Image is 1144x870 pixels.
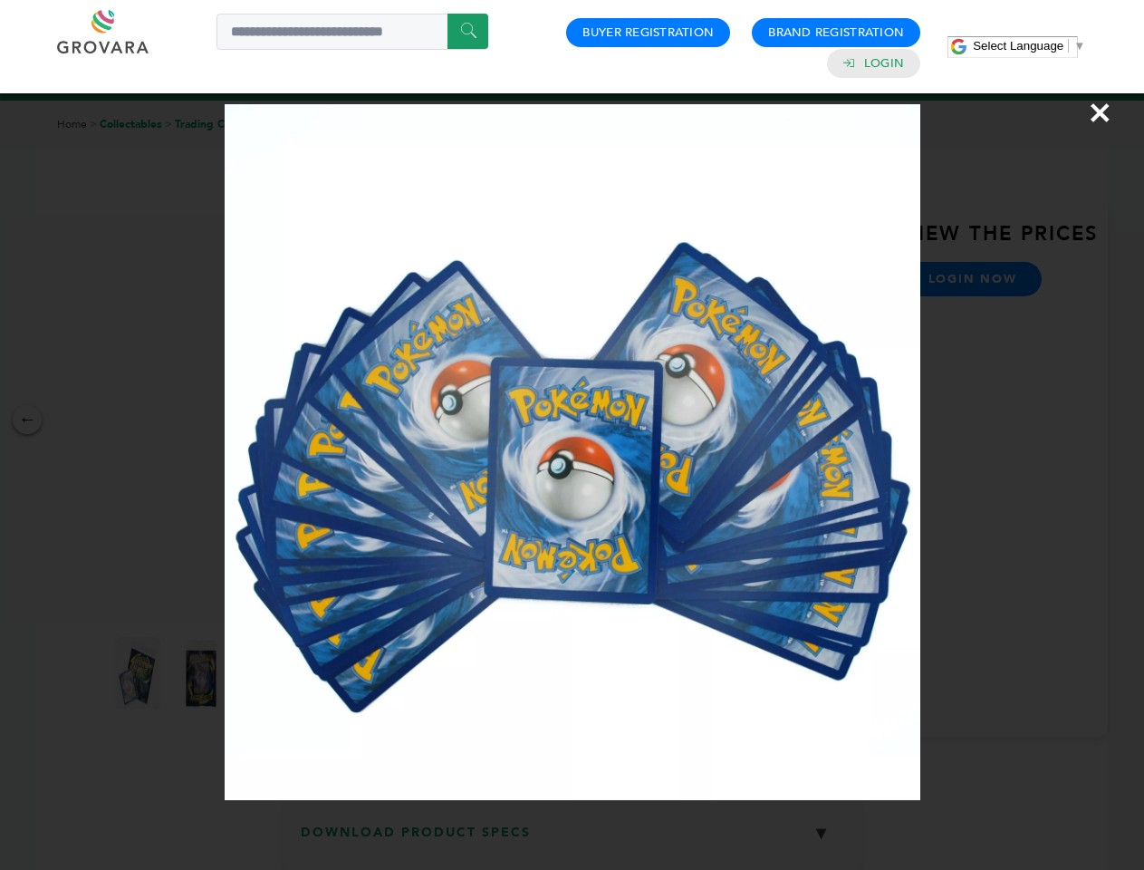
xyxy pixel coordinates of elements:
[1073,39,1085,53] span: ▼
[973,39,1085,53] a: Select Language​
[582,24,714,41] a: Buyer Registration
[1088,87,1112,138] span: ×
[225,104,920,800] img: Image Preview
[864,55,904,72] a: Login
[1068,39,1069,53] span: ​
[973,39,1063,53] span: Select Language
[768,24,904,41] a: Brand Registration
[216,14,488,50] input: Search a product or brand...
